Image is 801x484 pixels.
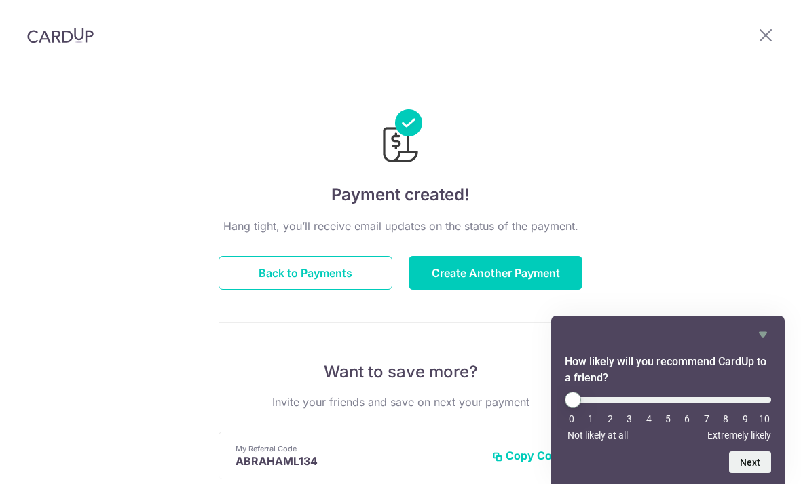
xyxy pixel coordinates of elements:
p: Want to save more? [219,361,582,383]
button: Hide survey [755,327,771,343]
li: 10 [758,413,771,424]
li: 6 [680,413,694,424]
button: Back to Payments [219,256,392,290]
h2: How likely will you recommend CardUp to a friend? Select an option from 0 to 10, with 0 being Not... [565,354,771,386]
li: 2 [603,413,617,424]
p: My Referral Code [236,443,481,454]
p: Hang tight, you’ll receive email updates on the status of the payment. [219,218,582,234]
button: Create Another Payment [409,256,582,290]
span: Extremely likely [707,430,771,441]
img: Payments [379,109,422,166]
div: How likely will you recommend CardUp to a friend? Select an option from 0 to 10, with 0 being Not... [565,327,771,473]
li: 9 [739,413,752,424]
li: 3 [622,413,636,424]
span: Not likely at all [567,430,628,441]
img: CardUp [27,27,94,43]
li: 5 [661,413,675,424]
div: How likely will you recommend CardUp to a friend? Select an option from 0 to 10, with 0 being Not... [565,392,771,441]
li: 1 [584,413,597,424]
p: Invite your friends and save on next your payment [219,394,582,410]
li: 0 [565,413,578,424]
li: 8 [719,413,732,424]
button: Next question [729,451,771,473]
button: Copy Code [492,449,565,462]
h4: Payment created! [219,183,582,207]
li: 7 [700,413,713,424]
p: ABRAHAML134 [236,454,481,468]
li: 4 [642,413,656,424]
